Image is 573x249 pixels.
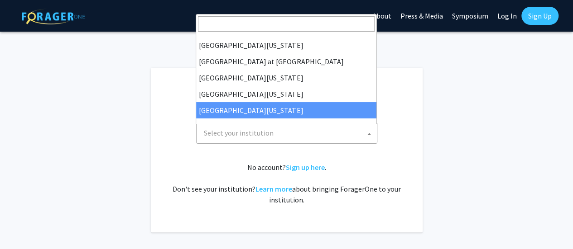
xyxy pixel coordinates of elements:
div: No account? . Don't see your institution? about bringing ForagerOne to your institution. [169,162,404,205]
input: Search [198,16,375,32]
a: Sign Up [521,7,559,25]
h1: Log In [169,86,404,108]
span: Select your institution [200,124,377,142]
li: [GEOGRAPHIC_DATA][US_STATE] [196,70,376,86]
li: [GEOGRAPHIC_DATA][US_STATE] [196,102,376,118]
li: [PERSON_NAME][GEOGRAPHIC_DATA] [196,118,376,135]
a: Sign up here [286,163,325,172]
a: Learn more about bringing ForagerOne to your institution [255,184,292,193]
li: [GEOGRAPHIC_DATA][US_STATE] [196,37,376,53]
iframe: Chat [7,208,39,242]
li: [GEOGRAPHIC_DATA][US_STATE] [196,86,376,102]
img: ForagerOne Logo [22,9,85,24]
span: Select your institution [204,128,274,137]
li: [GEOGRAPHIC_DATA] at [GEOGRAPHIC_DATA] [196,53,376,70]
span: Select your institution [196,123,377,144]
